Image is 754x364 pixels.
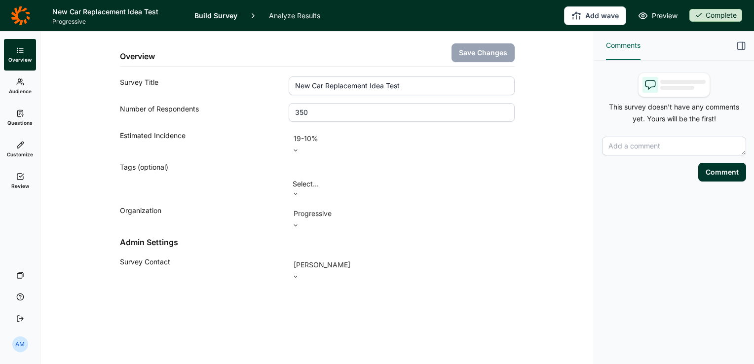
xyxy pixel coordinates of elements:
div: Organization [120,205,289,228]
div: Estimated Incidence [120,130,289,153]
span: Overview [8,56,32,63]
div: AM [12,336,28,352]
p: This survey doesn't have any comments yet. Yours will be the first! [602,101,746,125]
button: Comments [606,32,641,60]
span: Preview [652,10,678,22]
a: Audience [4,71,36,102]
a: Overview [4,39,36,71]
h2: Admin Settings [120,236,515,248]
div: Tags (optional) [120,161,289,197]
h1: New Car Replacement Idea Test [52,6,183,18]
div: Survey Contact [120,256,289,280]
div: Number of Respondents [120,103,289,122]
div: Complete [689,9,742,22]
button: Complete [689,9,742,23]
div: Select... [293,178,415,190]
button: Save Changes [452,43,515,62]
a: Questions [4,102,36,134]
span: Progressive [52,18,183,26]
button: Comment [698,163,746,182]
span: Comments [606,39,641,51]
span: Audience [9,88,32,95]
input: 1000 [289,103,514,122]
div: Survey Title [120,76,289,95]
input: ex: Package testing study [289,76,514,95]
h2: Overview [120,50,155,62]
a: Customize [4,134,36,165]
span: Review [11,182,29,189]
a: Preview [638,10,678,22]
span: Questions [7,119,33,126]
a: Review [4,165,36,197]
span: Customize [7,151,33,158]
button: Add wave [564,6,626,25]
